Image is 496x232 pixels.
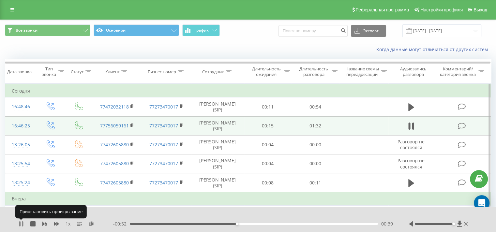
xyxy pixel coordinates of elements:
span: Разговор не состоялся [398,138,425,151]
a: 77472605880 [100,160,129,167]
div: Статус [71,69,84,75]
button: Экспорт [351,25,386,37]
input: Поиск по номеру [278,25,348,37]
span: Настройки профиля [420,7,463,12]
span: Разговор не состоялся [398,157,425,169]
div: Бизнес номер [148,69,176,75]
div: Аудиозапись разговора [394,66,432,77]
span: 1 x [66,221,70,227]
div: Название схемы переадресации [345,66,379,77]
a: 77472605880 [100,180,129,186]
div: Приостановить проигрывание [15,205,87,218]
div: 13:25:54 [12,157,29,170]
button: График [182,24,220,36]
td: 00:00 [292,154,339,173]
a: 77273470017 [149,123,178,129]
td: Вчера [5,192,491,205]
a: 77472605880 [100,141,129,148]
td: 01:32 [292,116,339,135]
div: 13:26:05 [12,138,29,151]
td: 00:08 [244,205,292,224]
td: [PERSON_NAME] (SIP) [191,97,244,116]
span: Реферальная программа [355,7,409,12]
td: [PERSON_NAME] (SIP) [191,154,244,173]
div: Сотрудник [202,69,224,75]
td: 00:04 [244,154,292,173]
a: 77273470017 [149,141,178,148]
div: Комментарий/категория звонка [439,66,477,77]
td: [PERSON_NAME] (SIP) [191,116,244,135]
td: Сегодня [5,84,491,97]
button: Все звонки [5,24,90,36]
td: 00:11 [292,173,339,193]
span: 00:39 [381,221,393,227]
td: [PERSON_NAME] (SIP) [191,135,244,154]
td: 00:15 [244,116,292,135]
td: 00:11 [244,97,292,116]
div: Accessibility label [236,223,238,225]
td: [PERSON_NAME] (SIP) [191,205,244,224]
button: Основной [94,24,179,36]
td: 00:04 [244,135,292,154]
span: Все звонки [16,28,38,33]
div: Open Intercom Messenger [474,195,489,211]
td: 00:08 [244,173,292,193]
a: Когда данные могут отличаться от других систем [376,46,491,52]
div: 13:25:24 [12,176,29,189]
div: Длительность разговора [297,66,330,77]
a: 77273470017 [149,104,178,110]
td: 00:54 [292,97,339,116]
a: 77756059161 [100,123,129,129]
div: Клиент [105,69,120,75]
td: 03:20 [292,205,339,224]
div: 16:48:46 [12,100,29,113]
a: 77472032118 [100,104,129,110]
a: 77273470017 [149,180,178,186]
span: - 00:52 [113,221,130,227]
span: Выход [473,7,487,12]
div: Дата звонка [7,69,32,75]
div: Тип звонка [41,66,56,77]
div: Accessibility label [452,223,455,225]
td: [PERSON_NAME] (SIP) [191,173,244,193]
div: Длительность ожидания [250,66,283,77]
a: 77273470017 [149,160,178,167]
td: 00:00 [292,135,339,154]
div: 16:46:25 [12,120,29,132]
span: График [194,28,209,33]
